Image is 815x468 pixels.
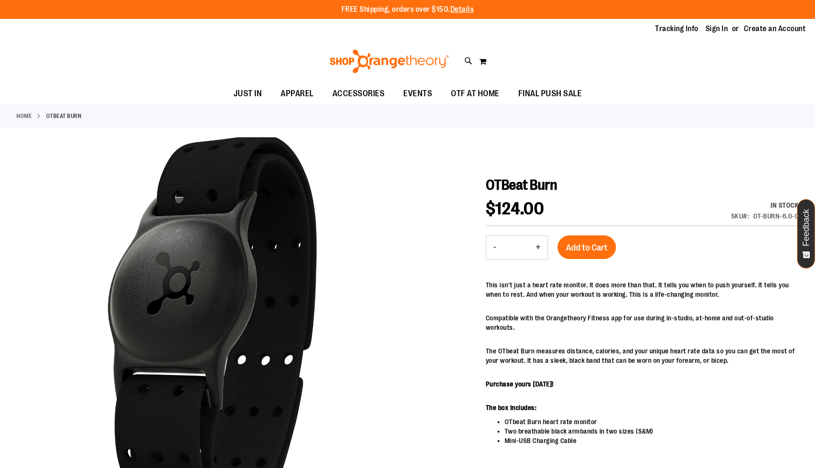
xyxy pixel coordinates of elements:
[744,24,806,34] a: Create an Account
[224,83,272,105] a: JUST IN
[486,313,798,332] p: Compatible with the Orangetheory Fitness app for use during in-studio, at-home and out-of-studio ...
[557,235,616,259] button: Add to Cart
[486,404,537,411] b: The box includes:
[566,242,607,253] span: Add to Cart
[505,436,798,445] li: Mini-USB Charging Cable
[394,83,441,105] a: EVENTS
[802,209,811,246] span: Feedback
[731,212,749,220] strong: SKU
[451,83,499,104] span: OTF AT HOME
[281,83,314,104] span: APPAREL
[328,50,450,73] img: Shop Orangetheory
[797,199,815,268] button: Feedback - Show survey
[441,83,509,104] a: OTF AT HOME
[486,380,554,388] b: Purchase yours [DATE]!
[505,417,798,426] li: OTbeat Burn heart rate monitor
[486,236,503,259] button: Decrease product quantity
[503,236,529,259] input: Product quantity
[771,201,798,209] span: In stock
[450,5,474,14] a: Details
[731,201,799,210] div: Availability
[529,236,548,259] button: Increase product quantity
[486,280,798,299] p: This isn't just a heart rate monitor. It does more than that. It tells you when to push yourself....
[17,112,32,120] a: Home
[341,4,474,15] p: FREE Shipping, orders over $150.
[271,83,323,105] a: APPAREL
[753,211,799,221] div: OT-BURN-6.0-C
[486,346,798,365] p: The OTbeat Burn measures distance, calories, and your unique heart rate data so you can get the m...
[46,112,82,120] strong: OTBeat Burn
[403,83,432,104] span: EVENTS
[509,83,591,105] a: FINAL PUSH SALE
[505,426,798,436] li: Two breathable black armbands in two sizes (S&M)
[233,83,262,104] span: JUST IN
[486,199,544,218] span: $124.00
[486,177,557,193] span: OTBeat Burn
[518,83,582,104] span: FINAL PUSH SALE
[706,24,728,34] a: Sign In
[323,83,394,105] a: ACCESSORIES
[333,83,385,104] span: ACCESSORIES
[655,24,699,34] a: Tracking Info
